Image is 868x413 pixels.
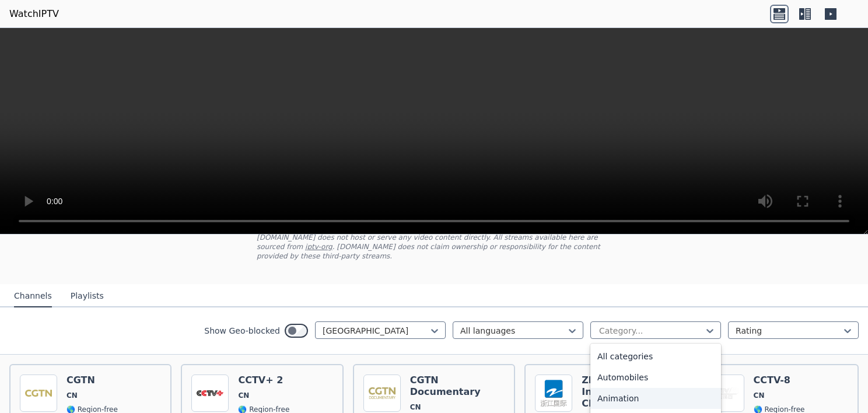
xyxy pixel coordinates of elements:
[257,233,611,261] p: [DOMAIN_NAME] does not host or serve any video content directly. All streams available here are s...
[754,391,765,400] span: CN
[66,374,161,386] h6: CGTN
[707,374,744,412] img: CCTV-8
[238,374,289,386] h6: CCTV+ 2
[410,402,421,412] span: CN
[590,388,721,409] div: Animation
[535,374,572,412] img: Zhejiang International Channel
[590,367,721,388] div: Automobiles
[590,346,721,367] div: All categories
[204,325,280,337] label: Show Geo-blocked
[71,285,104,307] button: Playlists
[191,374,229,412] img: CCTV+ 2
[14,285,52,307] button: Channels
[754,374,805,386] h6: CCTV-8
[363,374,401,412] img: CGTN Documentary
[66,391,78,400] span: CN
[20,374,57,412] img: CGTN
[410,374,505,398] h6: CGTN Documentary
[9,7,59,21] a: WatchIPTV
[582,374,676,409] h6: Zhejiang International Channel
[238,391,249,400] span: CN
[305,243,332,251] a: iptv-org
